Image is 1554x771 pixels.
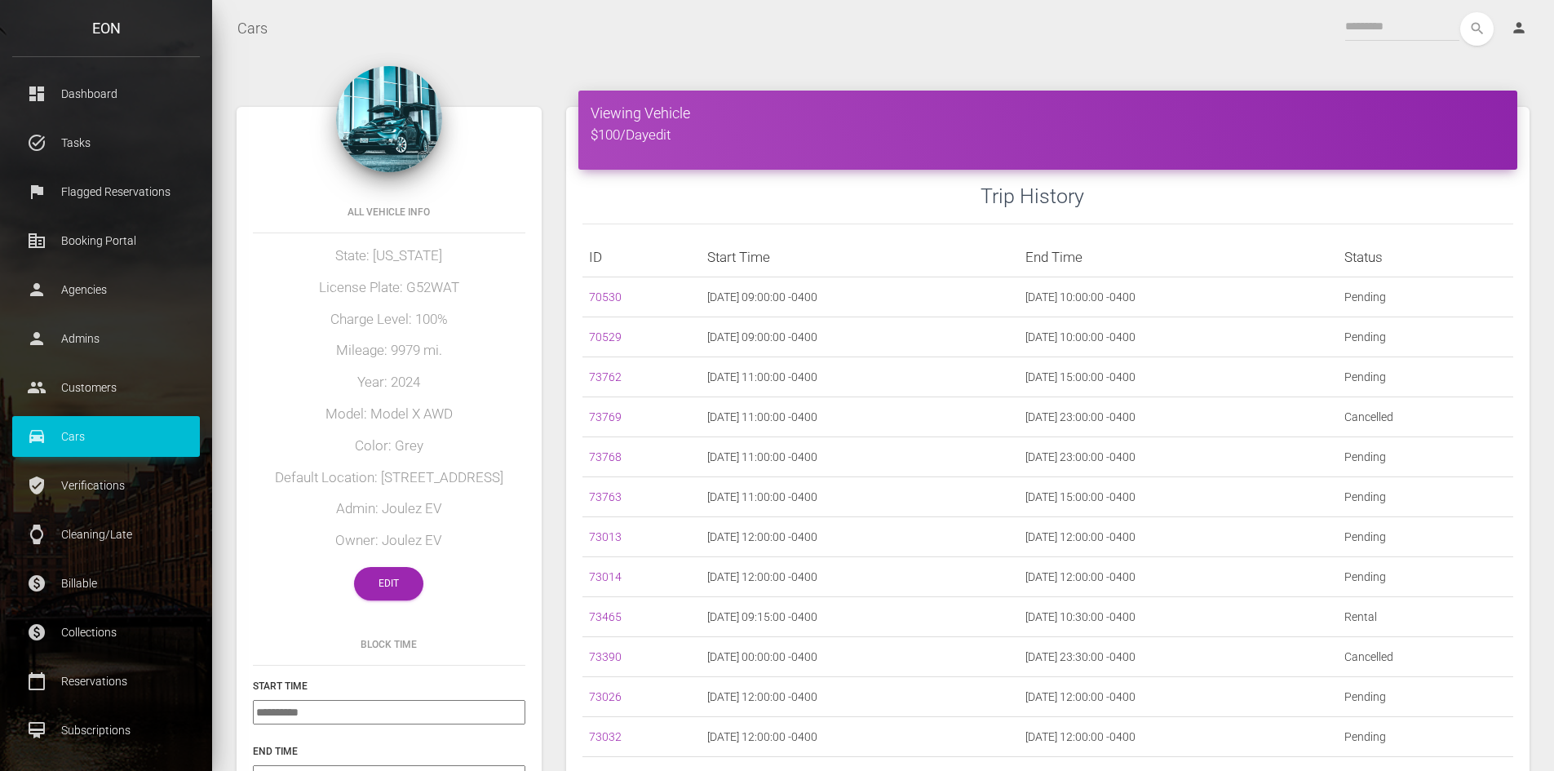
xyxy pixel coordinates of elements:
[12,710,200,751] a: card_membership Subscriptions
[12,661,200,702] a: calendar_today Reservations
[24,669,188,693] p: Reservations
[24,718,188,742] p: Subscriptions
[253,246,525,266] h5: State: [US_STATE]
[701,437,1020,477] td: [DATE] 11:00:00 -0400
[1338,637,1513,677] td: Cancelled
[701,717,1020,757] td: [DATE] 12:00:00 -0400
[253,405,525,424] h5: Model: Model X AWD
[1019,717,1338,757] td: [DATE] 12:00:00 -0400
[253,531,525,551] h5: Owner: Joulez EV
[1338,397,1513,437] td: Cancelled
[24,522,188,547] p: Cleaning/Late
[1511,20,1527,36] i: person
[24,82,188,106] p: Dashboard
[1019,397,1338,437] td: [DATE] 23:00:00 -0400
[589,330,622,343] a: 70529
[253,310,525,330] h5: Charge Level: 100%
[12,563,200,604] a: paid Billable
[253,436,525,456] h5: Color: Grey
[24,473,188,498] p: Verifications
[24,571,188,596] p: Billable
[589,410,622,423] a: 73769
[12,171,200,212] a: flag Flagged Reservations
[591,103,1505,123] h4: Viewing Vehicle
[1338,357,1513,397] td: Pending
[589,490,622,503] a: 73763
[1019,677,1338,717] td: [DATE] 12:00:00 -0400
[24,375,188,400] p: Customers
[649,126,671,143] a: edit
[1019,277,1338,317] td: [DATE] 10:00:00 -0400
[589,730,622,743] a: 73032
[589,570,622,583] a: 73014
[1019,517,1338,557] td: [DATE] 12:00:00 -0400
[1499,12,1542,45] a: person
[24,179,188,204] p: Flagged Reservations
[1338,517,1513,557] td: Pending
[1019,477,1338,517] td: [DATE] 15:00:00 -0400
[1338,477,1513,517] td: Pending
[701,317,1020,357] td: [DATE] 09:00:00 -0400
[589,610,622,623] a: 73465
[12,220,200,261] a: corporate_fare Booking Portal
[701,557,1020,597] td: [DATE] 12:00:00 -0400
[701,677,1020,717] td: [DATE] 12:00:00 -0400
[12,612,200,653] a: paid Collections
[12,73,200,114] a: dashboard Dashboard
[589,450,622,463] a: 73768
[1338,597,1513,637] td: Rental
[701,637,1020,677] td: [DATE] 00:00:00 -0400
[1460,12,1494,46] button: search
[237,8,268,49] a: Cars
[1338,437,1513,477] td: Pending
[1338,237,1513,277] th: Status
[24,620,188,645] p: Collections
[1338,557,1513,597] td: Pending
[1019,437,1338,477] td: [DATE] 23:00:00 -0400
[701,277,1020,317] td: [DATE] 09:00:00 -0400
[1338,277,1513,317] td: Pending
[12,514,200,555] a: watch Cleaning/Late
[336,66,442,172] img: 117.jpg
[981,182,1513,210] h3: Trip History
[12,318,200,359] a: person Admins
[24,131,188,155] p: Tasks
[253,373,525,392] h5: Year: 2024
[24,228,188,253] p: Booking Portal
[12,269,200,310] a: person Agencies
[1019,317,1338,357] td: [DATE] 10:00:00 -0400
[1019,597,1338,637] td: [DATE] 10:30:00 -0400
[24,326,188,351] p: Admins
[591,126,1505,145] h5: $100/Day
[253,744,525,759] h6: End Time
[701,597,1020,637] td: [DATE] 09:15:00 -0400
[12,367,200,408] a: people Customers
[589,370,622,383] a: 73762
[1019,557,1338,597] td: [DATE] 12:00:00 -0400
[12,416,200,457] a: drive_eta Cars
[589,290,622,304] a: 70530
[24,424,188,449] p: Cars
[1338,317,1513,357] td: Pending
[1019,357,1338,397] td: [DATE] 15:00:00 -0400
[701,397,1020,437] td: [DATE] 11:00:00 -0400
[589,690,622,703] a: 73026
[253,341,525,361] h5: Mileage: 9979 mi.
[1338,717,1513,757] td: Pending
[12,465,200,506] a: verified_user Verifications
[1019,637,1338,677] td: [DATE] 23:30:00 -0400
[1338,677,1513,717] td: Pending
[253,278,525,298] h5: License Plate: G52WAT
[701,517,1020,557] td: [DATE] 12:00:00 -0400
[354,567,423,600] a: Edit
[253,637,525,652] h6: Block Time
[253,205,525,219] h6: All Vehicle Info
[24,277,188,302] p: Agencies
[1019,237,1338,277] th: End Time
[589,650,622,663] a: 73390
[589,530,622,543] a: 73013
[582,237,701,277] th: ID
[701,237,1020,277] th: Start Time
[253,679,525,693] h6: Start Time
